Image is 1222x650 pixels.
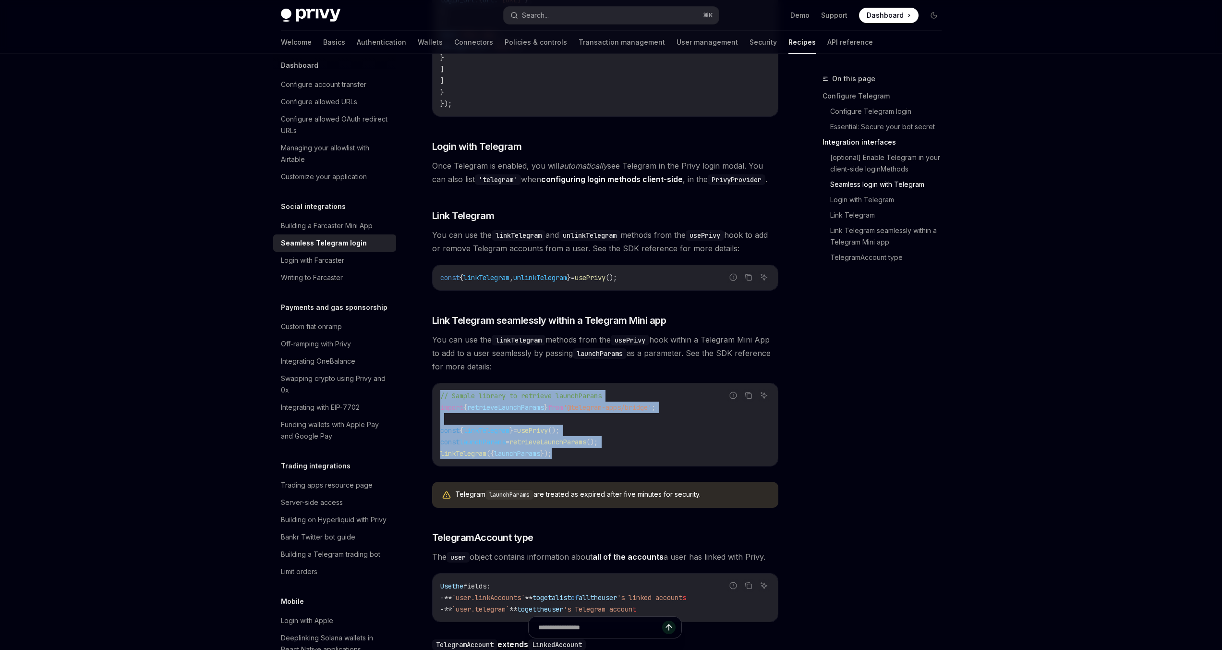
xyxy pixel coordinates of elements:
[486,449,494,458] span: ({
[505,31,567,54] a: Policies & controls
[323,31,345,54] a: Basics
[590,593,602,602] span: the
[440,392,602,400] span: // Sample library to retrieve launchParams
[440,403,463,412] span: import
[281,356,355,367] div: Integrating OneBalance
[563,605,632,613] span: 's Telegram accoun
[593,552,664,562] a: all of the accounts
[460,273,463,282] span: {
[281,272,343,283] div: Writing to Farcaster
[652,403,655,412] span: ;
[281,419,390,442] div: Funding wallets with Apple Pay and Google Pay
[281,79,366,90] div: Configure account transfer
[509,273,513,282] span: ,
[742,389,755,402] button: Copy the contents from the code block
[682,593,686,602] span: s
[611,335,649,345] code: usePrivy
[579,31,665,54] a: Transaction management
[281,531,355,543] div: Bankr Twitter bot guide
[281,338,351,350] div: Off-ramping with Privy
[273,110,396,139] a: Configure allowed OAuth redirect URLs
[452,593,525,602] span: `user.linkAccounts`
[563,403,652,412] span: '@telegram-apps/bridge'
[742,271,755,283] button: Copy the contents from the code block
[513,426,517,435] span: =
[830,177,949,192] a: Seamless login with Telegram
[432,550,778,564] span: The object contains information about a user has linked with Privy.
[273,217,396,234] a: Building a Farcaster Mini App
[273,168,396,185] a: Customize your application
[552,593,556,602] span: a
[273,269,396,286] a: Writing to Farcaster
[492,230,545,241] code: linkTelegram
[455,490,769,500] div: Telegram are treated as expired after five minutes for security.
[727,271,739,283] button: Report incorrect code
[273,494,396,511] a: Server-side access
[432,333,778,373] span: You can use the methods from the hook within a Telegram Mini App to add to a user seamlessly by p...
[758,389,770,402] button: Ask AI
[926,8,942,23] button: Toggle dark mode
[440,426,460,435] span: const
[575,273,605,282] span: usePrivy
[273,353,396,370] a: Integrating OneBalance
[571,273,575,282] span: =
[281,96,357,108] div: Configure allowed URLs
[758,579,770,592] button: Ask AI
[540,593,552,602] span: get
[281,615,333,626] div: Login with Apple
[281,220,373,232] div: Building a Farcaster Mini App
[460,426,463,435] span: {
[708,174,765,185] code: PrivyProvider
[605,273,617,282] span: ();
[758,271,770,283] button: Ask AI
[571,593,579,602] span: of
[281,113,390,136] div: Configure allowed OAuth redirect URLs
[632,605,636,613] span: t
[281,201,346,212] h5: Social integrations
[281,566,317,577] div: Limit orders
[273,318,396,335] a: Custom fiat onramp
[522,10,549,21] div: Search...
[830,223,949,250] a: Link Telegram seamlessly within a Telegram Mini app
[559,161,607,171] em: automatically
[273,234,396,252] a: Seamless Telegram login
[573,348,627,359] code: launchParams
[281,373,390,396] div: Swapping crypto using Privy and 0x
[273,252,396,269] a: Login with Farcaster
[273,399,396,416] a: Integrating with EIP-7702
[830,104,949,119] a: Configure Telegram login
[463,582,486,590] span: fields
[494,449,540,458] span: launchParams
[273,477,396,494] a: Trading apps resource page
[452,605,509,613] span: `user.telegram`
[556,593,571,602] span: list
[440,53,444,62] span: }
[281,142,390,165] div: Managing your allowlist with Airtable
[281,596,304,607] h5: Mobile
[273,563,396,580] a: Limit orders
[440,65,444,74] span: ]
[485,490,533,500] code: launchParams
[440,593,444,602] span: -
[544,403,548,412] span: }
[548,426,559,435] span: ();
[506,438,509,446] span: =
[830,150,949,177] a: [optional] Enable Telegram in your client-side loginMethods
[273,546,396,563] a: Building a Telegram trading bot
[281,402,360,413] div: Integrating with EIP-7702
[513,273,567,282] span: unlinkTelegram
[273,416,396,445] a: Funding wallets with Apple Pay and Google Pay
[559,230,620,241] code: unlinkTelegram
[440,76,444,85] span: ]
[281,9,340,22] img: dark logo
[281,237,367,249] div: Seamless Telegram login
[830,208,949,223] a: Link Telegram
[273,93,396,110] a: Configure allowed URLs
[830,250,949,265] a: TelegramAccount type
[788,31,816,54] a: Recipes
[586,438,598,446] span: ();
[677,31,738,54] a: User management
[281,171,367,183] div: Customize your application
[821,11,847,20] a: Support
[442,491,451,500] svg: Warning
